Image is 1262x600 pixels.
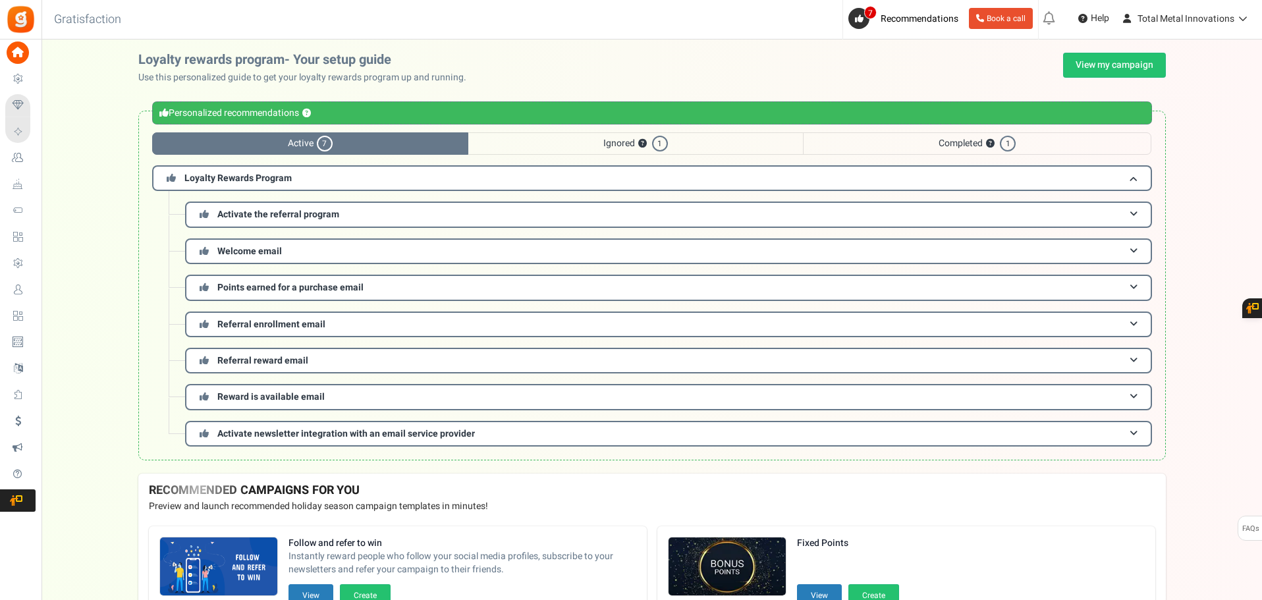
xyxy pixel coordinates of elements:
[803,132,1151,155] span: Completed
[138,53,477,67] h2: Loyalty rewards program- Your setup guide
[217,317,325,331] span: Referral enrollment email
[217,427,475,441] span: Activate newsletter integration with an email service provider
[969,8,1033,29] a: Book a call
[217,354,308,368] span: Referral reward email
[669,537,786,597] img: Recommended Campaigns
[468,132,803,155] span: Ignored
[302,109,311,118] button: ?
[1073,8,1114,29] a: Help
[217,281,364,294] span: Points earned for a purchase email
[864,6,877,19] span: 7
[1242,516,1259,541] span: FAQs
[217,207,339,221] span: Activate the referral program
[638,140,647,148] button: ?
[149,484,1155,497] h4: RECOMMENDED CAMPAIGNS FOR YOU
[288,550,636,576] span: Instantly reward people who follow your social media profiles, subscribe to your newsletters and ...
[848,8,964,29] a: 7 Recommendations
[138,71,477,84] p: Use this personalized guide to get your loyalty rewards program up and running.
[217,390,325,404] span: Reward is available email
[317,136,333,151] span: 7
[40,7,136,33] h3: Gratisfaction
[288,537,636,550] strong: Follow and refer to win
[881,12,958,26] span: Recommendations
[1063,53,1166,78] a: View my campaign
[797,537,899,550] strong: Fixed Points
[152,101,1152,124] div: Personalized recommendations
[1000,136,1016,151] span: 1
[1138,12,1234,26] span: Total Metal Innovations
[217,244,282,258] span: Welcome email
[652,136,668,151] span: 1
[986,140,995,148] button: ?
[1087,12,1109,25] span: Help
[152,132,468,155] span: Active
[149,500,1155,513] p: Preview and launch recommended holiday season campaign templates in minutes!
[6,5,36,34] img: Gratisfaction
[184,171,292,185] span: Loyalty Rewards Program
[160,537,277,597] img: Recommended Campaigns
